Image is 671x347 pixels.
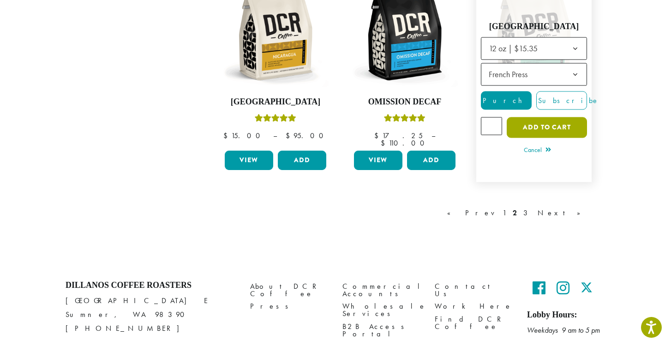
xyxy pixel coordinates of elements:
[537,96,599,106] span: Subscribe
[485,40,547,58] span: 12 oz | $15.35
[374,131,382,140] span: $
[489,69,527,80] span: French Press
[527,325,600,335] em: Weekdays 9 am to 5 pm
[536,207,589,219] a: Next »
[481,22,587,32] h4: [GEOGRAPHIC_DATA]
[481,117,502,135] input: Product quantity
[352,97,458,107] h4: Omission Decaf
[524,144,551,157] a: Cancel
[273,131,277,140] span: –
[527,310,605,320] h5: Lobby Hours:
[481,37,587,60] span: 12 oz | $15.35
[481,96,559,106] span: Purchase
[255,113,296,127] div: Rated 5.00 out of 5
[278,151,326,170] button: Add
[511,207,519,219] a: 2
[445,207,498,219] a: « Prev
[66,294,236,335] p: [GEOGRAPHIC_DATA] E Sumner, WA 98390 [PHONE_NUMBER]
[342,300,421,320] a: Wholesale Services
[250,280,329,300] a: About DCR Coffee
[481,63,587,86] span: French Press
[501,207,508,219] a: 1
[342,320,421,340] a: B2B Access Portal
[507,117,587,138] button: Add to cart
[435,300,513,313] a: Work Here
[223,131,264,140] bdi: 15.00
[431,131,435,140] span: –
[66,280,236,291] h4: Dillanos Coffee Roasters
[286,131,294,140] span: $
[384,113,425,127] div: Rated 4.33 out of 5
[342,280,421,300] a: Commercial Accounts
[407,151,455,170] button: Add
[489,43,538,54] span: 12 oz | $15.35
[435,280,513,300] a: Contact Us
[521,207,533,219] a: 3
[374,131,423,140] bdi: 17.25
[435,313,513,333] a: Find DCR Coffee
[485,66,537,84] span: French Press
[225,151,273,170] a: View
[250,300,329,313] a: Press
[286,131,328,140] bdi: 95.00
[223,131,231,140] span: $
[222,97,329,107] h4: [GEOGRAPHIC_DATA]
[381,138,389,148] span: $
[354,151,402,170] a: View
[381,138,429,148] bdi: 110.00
